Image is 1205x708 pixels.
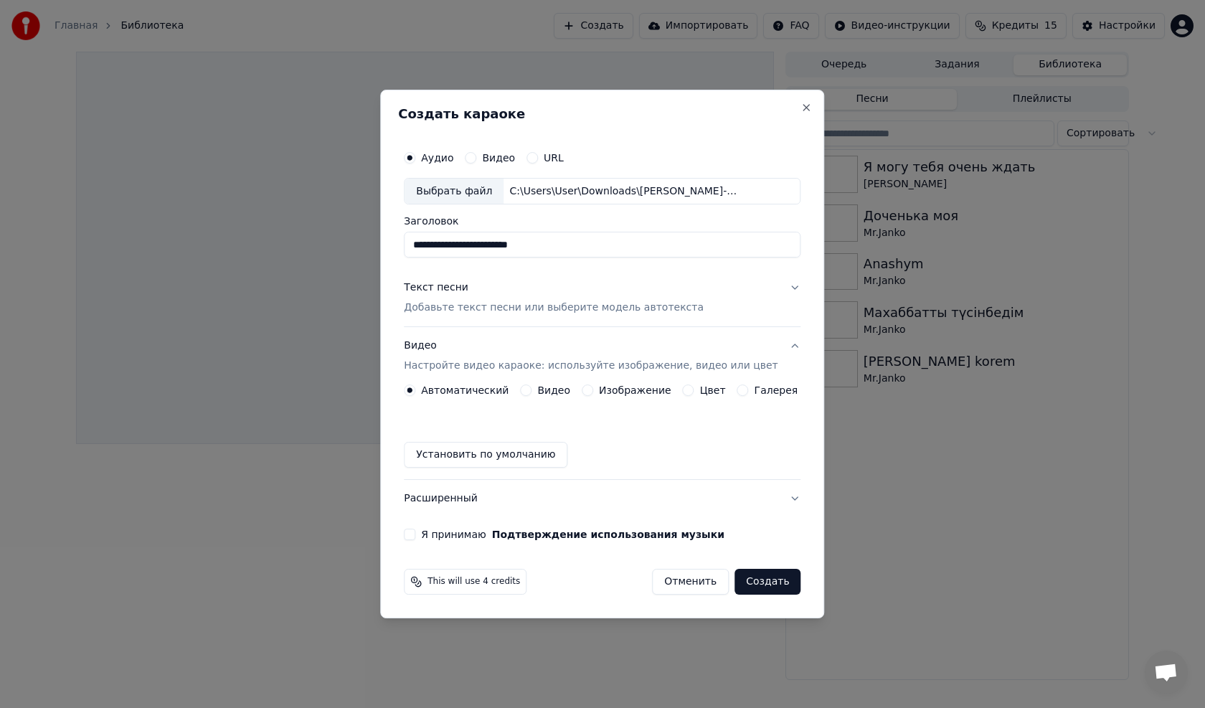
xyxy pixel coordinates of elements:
div: ВидеоНастройте видео караоке: используйте изображение, видео или цвет [404,384,800,479]
button: Отменить [652,569,729,595]
label: Видео [537,385,570,395]
button: ВидеоНастройте видео караоке: используйте изображение, видео или цвет [404,328,800,385]
label: Галерея [755,385,798,395]
p: Настройте видео караоке: используйте изображение, видео или цвет [404,359,778,373]
label: Автоматический [421,385,509,395]
label: Видео [482,153,515,163]
span: This will use 4 credits [427,576,520,587]
button: Текст песниДобавьте текст песни или выберите модель автотекста [404,270,800,327]
div: Видео [404,339,778,374]
div: Выбрать файл [405,179,504,204]
button: Расширенный [404,480,800,517]
label: Изображение [599,385,671,395]
label: Заголовок [404,217,800,227]
label: Цвет [700,385,726,395]
label: Я принимаю [421,529,724,539]
label: URL [544,153,564,163]
h2: Создать караоке [398,108,806,121]
label: Аудио [421,153,453,163]
button: Создать [734,569,800,595]
div: C:\Users\User\Downloads\[PERSON_NAME]-Ты меня не любишь.mp3 [504,184,747,199]
p: Добавьте текст песни или выберите модель автотекста [404,301,704,316]
div: Текст песни [404,281,468,296]
button: Установить по умолчанию [404,442,567,468]
button: Я принимаю [492,529,724,539]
